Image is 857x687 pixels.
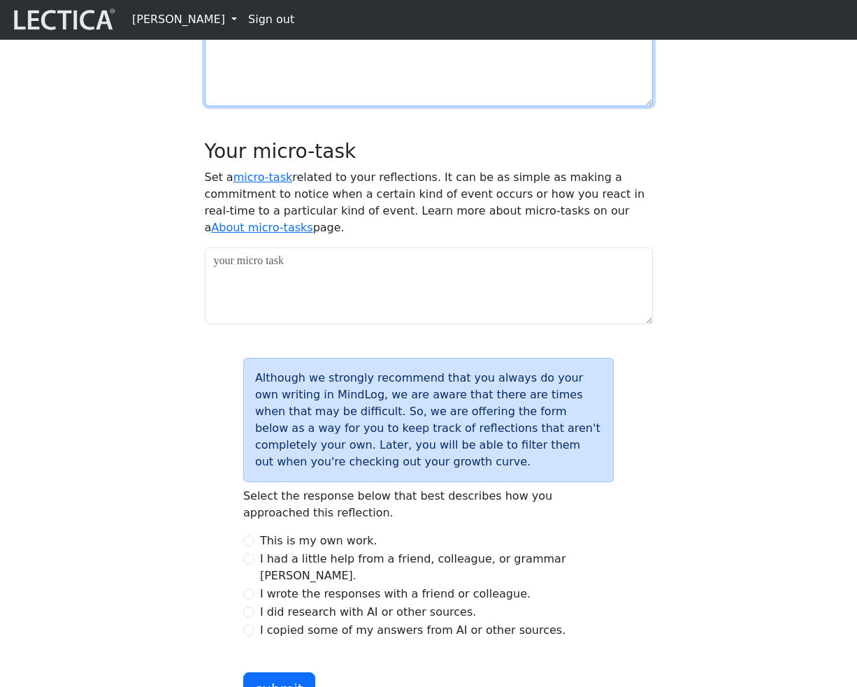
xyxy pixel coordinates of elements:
[10,6,115,33] img: lecticalive
[211,221,312,234] a: About micro-tasks
[233,171,293,184] a: micro-task
[243,488,614,521] p: Select the response below that best describes how you approached this reflection.
[243,607,254,618] input: I did research with AI or other sources.
[243,554,254,565] input: I had a little help from a friend, colleague, or grammar [PERSON_NAME].
[260,622,566,639] label: I copied some of my answers from AI or other sources.
[205,169,653,236] p: Set a related to your reflections. It can be as simple as making a commitment to notice when a ce...
[260,551,614,584] label: I had a little help from a friend, colleague, or grammar [PERSON_NAME].
[260,586,531,602] label: I wrote the responses with a friend or colleague.
[260,533,377,549] label: This is my own work.
[243,625,254,636] input: I copied some of my answers from AI or other sources.
[260,604,476,621] label: I did research with AI or other sources.
[243,535,254,547] input: This is my own work.
[243,6,300,34] a: Sign out
[205,140,653,164] h3: Your micro-task
[127,6,243,34] a: [PERSON_NAME]
[243,358,614,482] div: Although we strongly recommend that you always do your own writing in MindLog, we are aware that ...
[243,588,254,600] input: I wrote the responses with a friend or colleague.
